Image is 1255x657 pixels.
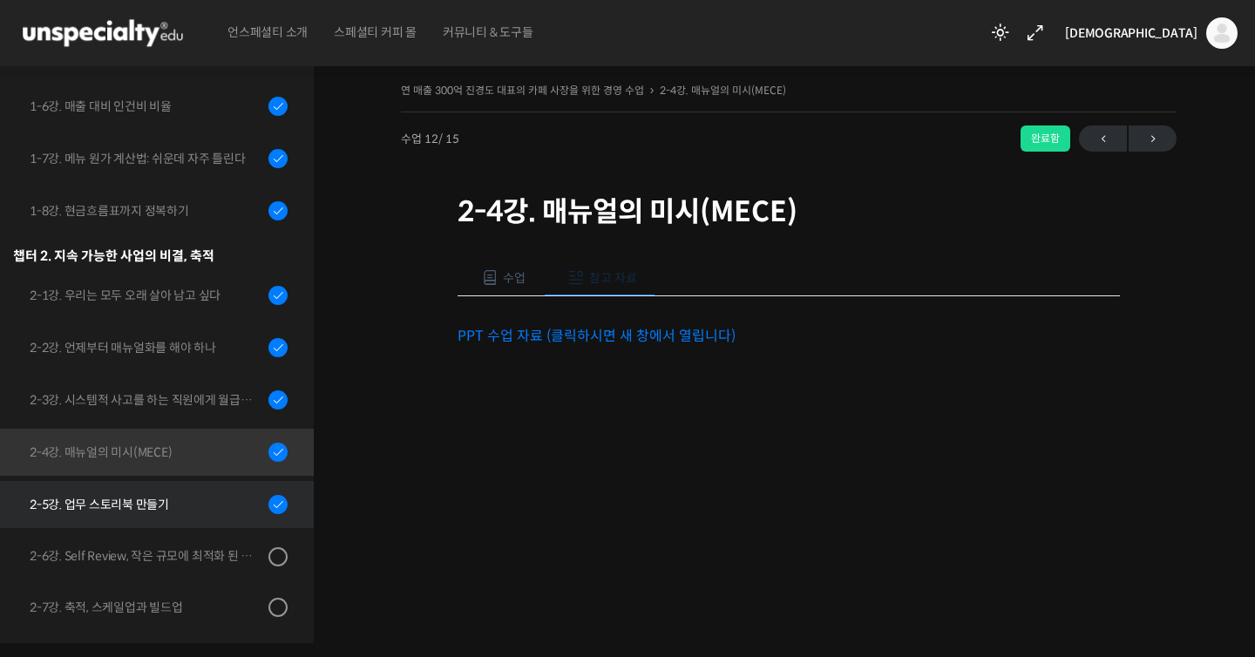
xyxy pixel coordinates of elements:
span: [DEMOGRAPHIC_DATA] [1065,25,1197,41]
a: 다음→ [1129,125,1177,152]
span: 수업 12 [401,133,459,145]
span: 수업 [503,270,526,286]
span: ← [1079,127,1127,151]
div: 2-2강. 언제부터 매뉴얼화를 해야 하나 [30,338,263,357]
div: 2-1강. 우리는 모두 오래 살아 남고 싶다 [30,286,263,305]
div: 챕터 2. 지속 가능한 사업의 비결, 축적 [13,244,288,268]
div: 2-5강. 업무 스토리북 만들기 [30,495,263,514]
div: 2-3강. 시스템적 사고를 하는 직원에게 월급을 더 줘야 하는 이유 [30,390,263,410]
a: 대화 [115,512,225,556]
div: 완료함 [1021,125,1070,152]
div: 2-4강. 매뉴얼의 미시(MECE) [30,443,263,462]
div: 2-6강. Self Review, 작은 규모에 최적화 된 인사 관리 [30,546,263,566]
span: 설정 [269,538,290,552]
span: → [1129,127,1177,151]
span: 대화 [159,539,180,553]
h1: 2-4강. 매뉴얼의 미시(MECE) [458,195,1120,228]
a: PPT 수업 자료 (클릭하시면 새 창에서 열립니다) [458,327,736,345]
span: / 15 [438,132,459,146]
span: 참고 자료 [589,270,637,286]
div: 1-8강. 현금흐름표까지 정복하기 [30,201,263,220]
a: 홈 [5,512,115,556]
div: 2-7강. 축적, 스케일업과 빌드업 [30,598,263,617]
div: 1-6강. 매출 대비 인건비 비율 [30,97,263,116]
span: 홈 [55,538,65,552]
a: ←이전 [1079,125,1127,152]
a: 설정 [225,512,335,556]
a: 연 매출 300억 진경도 대표의 카페 사장을 위한 경영 수업 [401,84,644,97]
div: 1-7강. 메뉴 원가 계산법: 쉬운데 자주 틀린다 [30,149,263,168]
a: 2-4강. 매뉴얼의 미시(MECE) [660,84,786,97]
